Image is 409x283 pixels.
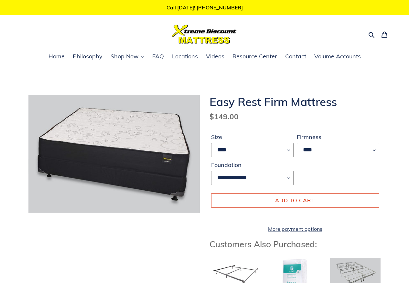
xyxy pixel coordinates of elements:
a: FAQ [149,52,167,62]
h3: Customers Also Purchased: [210,239,381,249]
a: Home [45,52,68,62]
span: Locations [172,53,198,60]
a: Videos [203,52,228,62]
label: Foundation [211,160,294,169]
span: Shop Now [111,53,139,60]
label: Size [211,133,294,141]
img: Xtreme Discount Mattress [172,25,237,44]
a: Volume Accounts [311,52,364,62]
h1: Easy Rest Firm Mattress [210,95,381,109]
img: Easy Rest Firm Mattress [28,95,200,212]
span: Volume Accounts [314,53,361,60]
span: Resource Center [232,53,277,60]
label: Firmness [297,133,379,141]
span: Add to cart [275,197,315,204]
a: Locations [169,52,201,62]
a: Resource Center [229,52,280,62]
a: More payment options [211,225,379,233]
button: Shop Now [107,52,147,62]
span: $149.00 [210,112,239,121]
a: Philosophy [70,52,106,62]
button: Add to cart [211,193,379,207]
span: Home [48,53,65,60]
span: Contact [285,53,306,60]
span: Videos [206,53,224,60]
span: FAQ [152,53,164,60]
a: Contact [282,52,309,62]
span: Philosophy [73,53,102,60]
